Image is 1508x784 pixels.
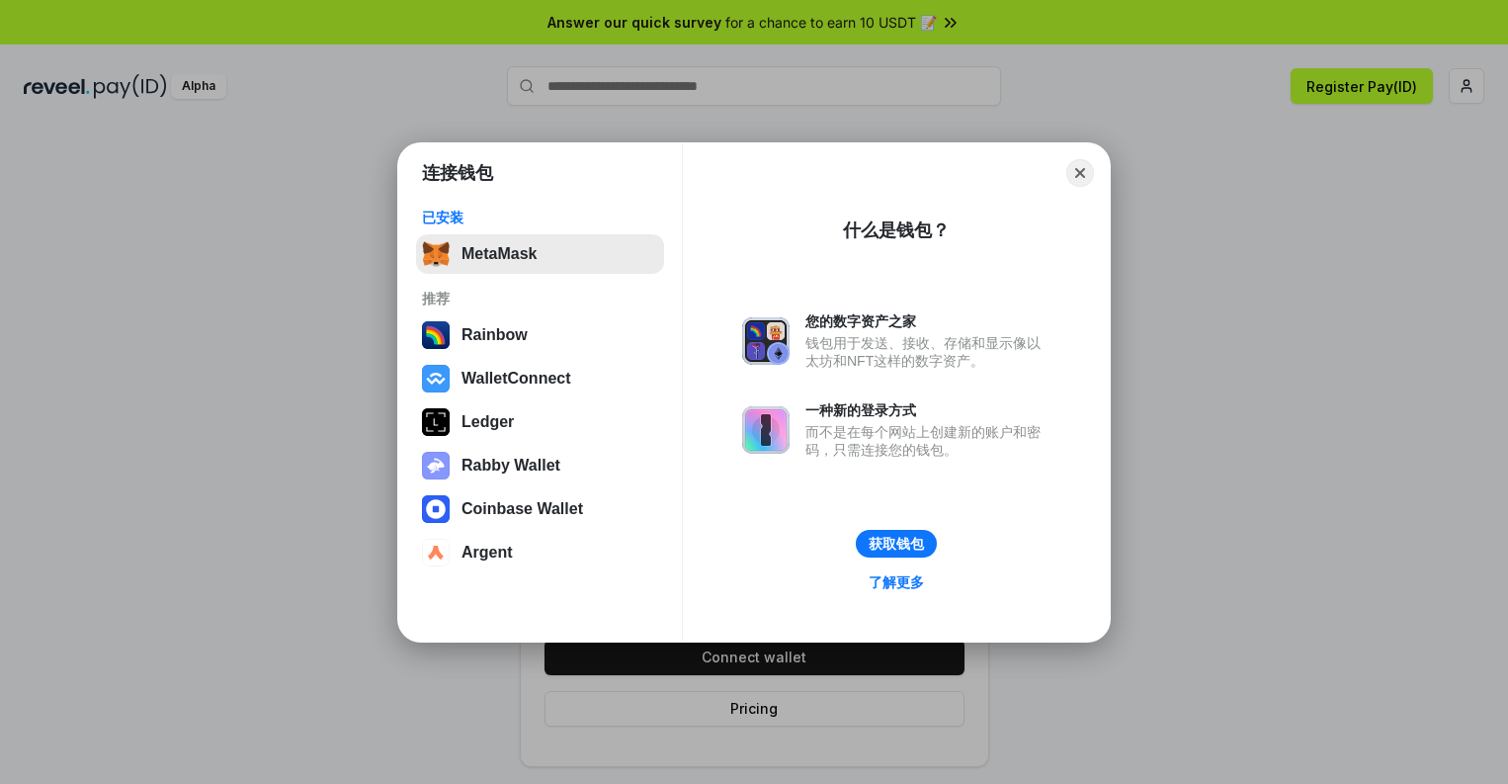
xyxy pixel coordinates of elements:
div: 什么是钱包？ [843,218,950,242]
button: Ledger [416,402,664,442]
img: svg+xml,%3Csvg%20width%3D%2228%22%20height%3D%2228%22%20viewBox%3D%220%200%2028%2028%22%20fill%3D... [422,539,450,566]
button: Close [1066,159,1094,187]
div: 钱包用于发送、接收、存储和显示像以太坊和NFT这样的数字资产。 [805,334,1050,370]
div: Rabby Wallet [461,457,560,475]
img: svg+xml,%3Csvg%20width%3D%2228%22%20height%3D%2228%22%20viewBox%3D%220%200%2028%2028%22%20fill%3D... [422,365,450,392]
div: 已安装 [422,209,658,226]
button: MetaMask [416,234,664,274]
button: Argent [416,533,664,572]
img: svg+xml,%3Csvg%20xmlns%3D%22http%3A%2F%2Fwww.w3.org%2F2000%2Fsvg%22%20width%3D%2228%22%20height%3... [422,408,450,436]
div: Coinbase Wallet [461,500,583,518]
div: 一种新的登录方式 [805,401,1050,419]
h1: 连接钱包 [422,161,493,185]
button: Rainbow [416,315,664,355]
img: svg+xml,%3Csvg%20width%3D%22120%22%20height%3D%22120%22%20viewBox%3D%220%200%20120%20120%22%20fil... [422,321,450,349]
div: Argent [461,544,513,562]
button: WalletConnect [416,359,664,398]
button: Rabby Wallet [416,446,664,485]
button: 获取钱包 [856,530,937,558]
div: Rainbow [461,326,528,344]
div: 获取钱包 [869,535,924,553]
div: 而不是在每个网站上创建新的账户和密码，只需连接您的钱包。 [805,423,1050,459]
img: svg+xml,%3Csvg%20width%3D%2228%22%20height%3D%2228%22%20viewBox%3D%220%200%2028%2028%22%20fill%3D... [422,495,450,523]
div: Ledger [461,413,514,431]
div: WalletConnect [461,370,571,388]
img: svg+xml,%3Csvg%20xmlns%3D%22http%3A%2F%2Fwww.w3.org%2F2000%2Fsvg%22%20fill%3D%22none%22%20viewBox... [742,406,790,454]
img: svg+xml,%3Csvg%20xmlns%3D%22http%3A%2F%2Fwww.w3.org%2F2000%2Fsvg%22%20fill%3D%22none%22%20viewBox... [422,452,450,479]
div: 推荐 [422,290,658,307]
img: svg+xml,%3Csvg%20xmlns%3D%22http%3A%2F%2Fwww.w3.org%2F2000%2Fsvg%22%20fill%3D%22none%22%20viewBox... [742,317,790,365]
div: MetaMask [461,245,537,263]
div: 了解更多 [869,573,924,591]
button: Coinbase Wallet [416,489,664,529]
img: svg+xml,%3Csvg%20fill%3D%22none%22%20height%3D%2233%22%20viewBox%3D%220%200%2035%2033%22%20width%... [422,240,450,268]
div: 您的数字资产之家 [805,312,1050,330]
a: 了解更多 [857,569,936,595]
